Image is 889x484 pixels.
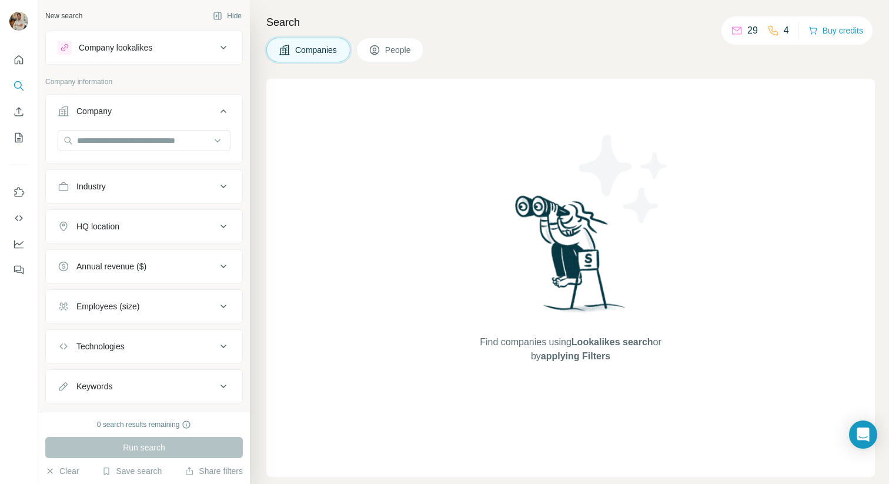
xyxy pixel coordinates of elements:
button: Dashboard [9,233,28,255]
h4: Search [266,14,875,31]
button: Employees (size) [46,292,242,321]
button: Industry [46,172,242,201]
button: HQ location [46,212,242,241]
div: Technologies [76,341,125,352]
img: Surfe Illustration - Woman searching with binoculars [510,192,632,323]
button: Annual revenue ($) [46,252,242,281]
button: Save search [102,465,162,477]
button: Technologies [46,332,242,361]
p: Company information [45,76,243,87]
span: Find companies using or by [476,335,664,363]
button: Company [46,97,242,130]
button: Keywords [46,372,242,400]
span: Companies [295,44,338,56]
div: 0 search results remaining [97,419,192,430]
img: Avatar [9,12,28,31]
div: Industry [76,181,106,192]
button: My lists [9,127,28,148]
p: 4 [784,24,789,38]
button: Hide [205,7,250,25]
button: Use Surfe API [9,208,28,229]
button: Enrich CSV [9,101,28,122]
button: Quick start [9,49,28,71]
div: HQ location [76,221,119,232]
img: Surfe Illustration - Stars [571,126,677,232]
div: Company [76,105,112,117]
div: Company lookalikes [79,42,152,54]
div: Annual revenue ($) [76,261,146,272]
button: Share filters [185,465,243,477]
div: New search [45,11,82,21]
button: Use Surfe on LinkedIn [9,182,28,203]
button: Search [9,75,28,96]
p: 29 [747,24,758,38]
button: Company lookalikes [46,34,242,62]
div: Keywords [76,380,112,392]
button: Buy credits [808,22,863,39]
span: Lookalikes search [571,337,653,347]
div: Employees (size) [76,301,139,312]
span: People [385,44,412,56]
button: Clear [45,465,79,477]
span: applying Filters [541,351,610,361]
button: Feedback [9,259,28,281]
div: Open Intercom Messenger [849,420,877,449]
